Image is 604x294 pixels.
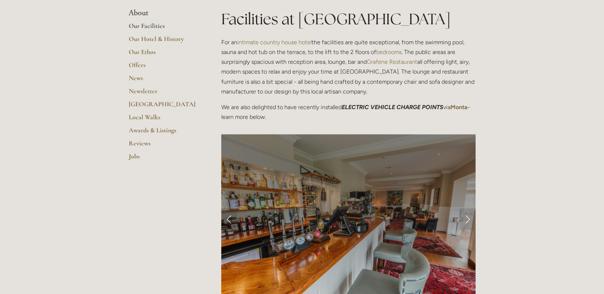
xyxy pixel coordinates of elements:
[129,152,198,165] a: Jobs
[129,100,198,113] a: [GEOGRAPHIC_DATA]
[221,8,476,30] h1: Facilities at [GEOGRAPHIC_DATA]
[129,22,198,35] a: Our Facilities
[129,74,198,87] a: News
[221,102,476,122] p: We are also delighted to have recently installed via - learn more below.
[129,8,198,18] li: About
[129,113,198,126] a: Local Walks
[129,87,198,100] a: Newsletter
[342,104,443,111] em: ELECTRIC VEHICLE CHARGE POINTS
[129,126,198,139] a: Awards & Listings
[129,61,198,74] a: Offers
[129,48,198,61] a: Our Ethos
[129,139,198,152] a: Reviews
[376,49,402,55] a: bedrooms
[221,208,237,230] a: Previous Slide
[460,208,476,230] a: Next Slide
[221,37,476,96] p: For an the facilities are quite exceptional, from the swimming pool, sauna and hot tub on the ter...
[129,35,198,48] a: Our Hotel & History
[237,39,312,46] a: intimate country house hotel
[367,58,417,65] a: Grafene Restaurant
[451,104,468,111] a: Monta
